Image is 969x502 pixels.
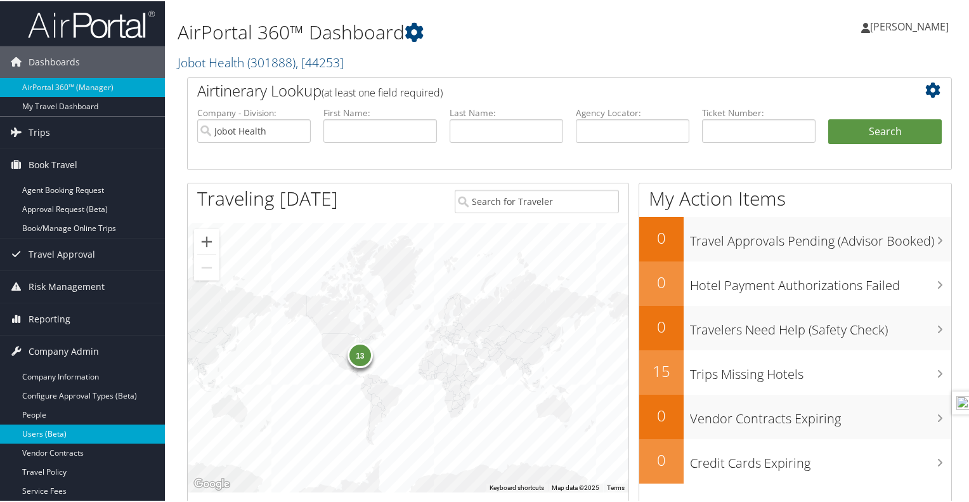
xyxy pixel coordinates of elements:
a: Open this area in Google Maps (opens a new window) [191,475,233,491]
h3: Hotel Payment Authorizations Failed [690,269,951,293]
label: First Name: [323,105,437,118]
button: Keyboard shortcuts [490,482,544,491]
button: Zoom in [194,228,219,253]
a: Jobot Health [178,53,344,70]
label: Ticket Number: [702,105,816,118]
span: Risk Management [29,270,105,301]
h3: Travel Approvals Pending (Advisor Booked) [690,225,951,249]
a: Terms (opens in new tab) [607,483,625,490]
a: 0Vendor Contracts Expiring [639,393,951,438]
button: Zoom out [194,254,219,279]
span: , [ 44253 ] [296,53,344,70]
button: Search [828,118,942,143]
h2: 0 [639,315,684,336]
h2: 0 [639,448,684,470]
span: (at least one field required) [322,84,443,98]
span: Dashboards [29,45,80,77]
h3: Travelers Need Help (Safety Check) [690,314,951,338]
span: Company Admin [29,334,99,366]
h3: Trips Missing Hotels [690,358,951,382]
h2: 0 [639,404,684,425]
a: 0Travelers Need Help (Safety Check) [639,305,951,349]
span: Trips [29,116,50,147]
label: Agency Locator: [576,105,689,118]
img: Google [191,475,233,491]
a: 15Trips Missing Hotels [639,349,951,393]
h1: My Action Items [639,184,951,211]
label: Last Name: [450,105,563,118]
input: Search for Traveler [455,188,620,212]
a: 0Credit Cards Expiring [639,438,951,482]
a: 0Hotel Payment Authorizations Failed [639,260,951,305]
a: 0Travel Approvals Pending (Advisor Booked) [639,216,951,260]
div: 13 [347,341,372,367]
img: airportal-logo.png [28,8,155,38]
span: Reporting [29,302,70,334]
span: Book Travel [29,148,77,180]
h3: Credit Cards Expiring [690,447,951,471]
h2: 15 [639,359,684,381]
span: Travel Approval [29,237,95,269]
h2: 0 [639,270,684,292]
span: ( 301888 ) [247,53,296,70]
h2: 0 [639,226,684,248]
h1: AirPortal 360™ Dashboard [178,18,700,44]
span: Map data ©2025 [552,483,599,490]
h2: Airtinerary Lookup [197,79,878,100]
h1: Traveling [DATE] [197,184,338,211]
label: Company - Division: [197,105,311,118]
h3: Vendor Contracts Expiring [690,402,951,426]
a: [PERSON_NAME] [861,6,961,44]
span: [PERSON_NAME] [870,18,949,32]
